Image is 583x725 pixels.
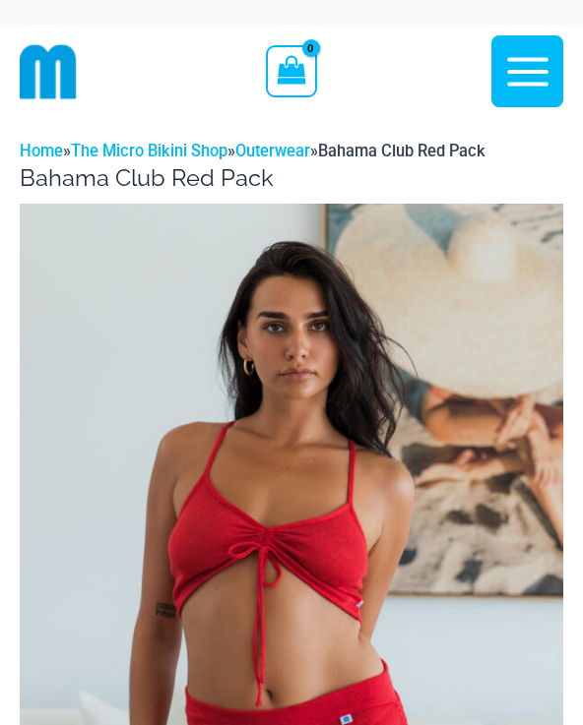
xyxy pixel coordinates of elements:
span: Bahama Club Red Pack [318,142,486,160]
span: » » » [20,142,486,160]
h1: Bahama Club Red Pack [20,164,563,192]
a: Home [20,142,63,160]
img: cropped mm emblem [20,43,77,100]
a: The Micro Bikini Shop [71,142,227,160]
a: Outerwear [235,142,310,160]
a: View Shopping Cart, empty [266,45,316,96]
